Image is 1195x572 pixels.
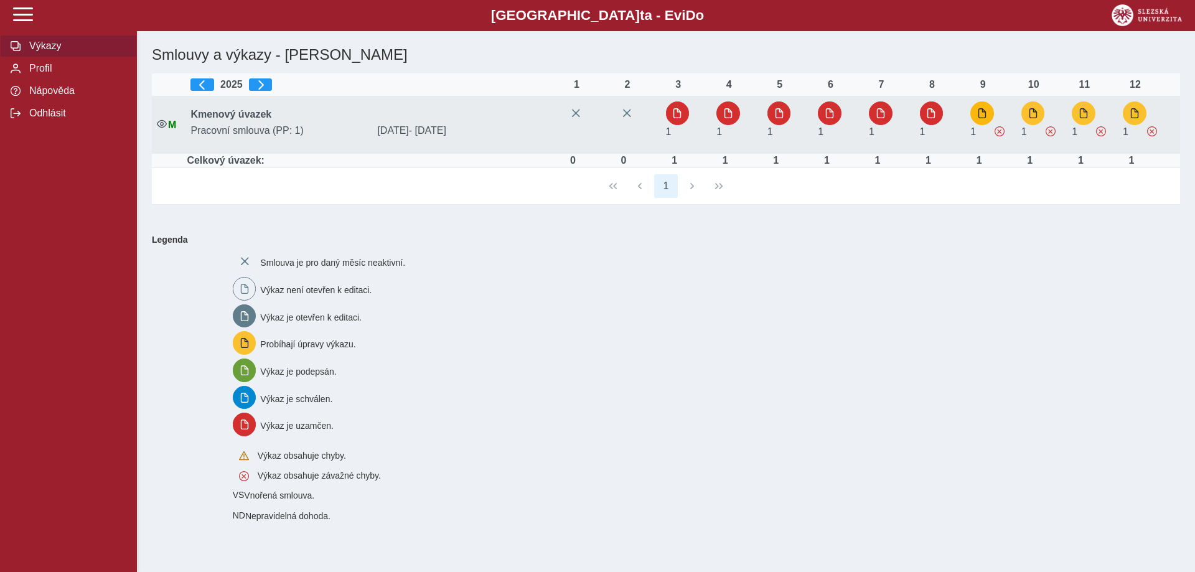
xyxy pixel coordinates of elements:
div: Úvazek : 8 h / den. 40 h / týden. [916,155,941,166]
span: Výkaz je podepsán. [260,367,336,377]
span: Probíhají úpravy výkazu. [260,339,355,349]
div: 2 [615,79,640,90]
span: Úvazek : 8 h / den. 40 h / týden. [818,126,823,137]
div: Úvazek : [611,155,636,166]
div: 6 [818,79,843,90]
span: Úvazek : 8 h / den. 40 h / týden. [1021,126,1027,137]
div: 8 [920,79,945,90]
div: Úvazek : 8 h / den. 40 h / týden. [1119,155,1144,166]
span: - [DATE] [409,125,446,136]
div: 10 [1021,79,1046,90]
div: Úvazek : 8 h / den. 40 h / týden. [1018,155,1043,166]
span: Nápověda [26,85,126,96]
span: Výkaz obsahuje závažné chyby. [1147,126,1157,136]
span: Úvazek : 8 h / den. 40 h / týden. [1123,126,1128,137]
span: Úvazek : 8 h / den. 40 h / týden. [767,126,773,137]
span: [DATE] [372,125,559,136]
span: Smlouva je pro daný měsíc neaktivní. [260,258,405,268]
span: Úvazek : 8 h / den. 40 h / týden. [716,126,722,137]
span: Výkaz obsahuje závažné chyby. [258,471,381,481]
span: Výkazy [26,40,126,52]
button: 1 [654,174,678,198]
span: Smlouva vnořená do kmene [233,510,245,520]
span: Smlouva vnořená do kmene [233,490,245,500]
span: Výkaz obsahuje závažné chyby. [1096,126,1106,136]
span: Vnořená smlouva. [244,490,314,500]
span: Úvazek : 8 h / den. 40 h / týden. [1072,126,1077,137]
span: Výkaz není otevřen k editaci. [260,285,372,295]
div: 5 [767,79,792,90]
div: Úvazek : 8 h / den. 40 h / týden. [662,155,687,166]
td: Celkový úvazek: [185,154,559,168]
b: Legenda [147,230,1175,250]
div: 1 [564,79,589,90]
span: Výkaz obsahuje závažné chyby. [1046,126,1056,136]
img: logo_web_su.png [1112,4,1182,26]
span: Údaje souhlasí s údaji v Magionu [168,120,176,130]
span: D [685,7,695,23]
div: Úvazek : 8 h / den. 40 h / týden. [865,155,890,166]
div: Úvazek : 8 h / den. 40 h / týden. [713,155,738,166]
span: Výkaz obsahuje chyby. [258,451,346,461]
div: Úvazek : 8 h / den. 40 h / týden. [764,155,789,166]
span: Odhlásit [26,108,126,119]
span: Profil [26,63,126,74]
span: Nepravidelná dohoda. [245,511,330,521]
div: 11 [1072,79,1097,90]
div: 12 [1123,79,1148,90]
div: Úvazek : 8 h / den. 40 h / týden. [967,155,991,166]
div: 9 [970,79,995,90]
span: Výkaz je schválen. [260,393,332,403]
h1: Smlouvy a výkazy - [PERSON_NAME] [147,41,1012,68]
i: Smlouva je aktivní [157,119,167,129]
div: 3 [666,79,691,90]
span: Úvazek : 8 h / den. 40 h / týden. [666,126,672,137]
span: Úvazek : 8 h / den. 40 h / týden. [920,126,926,137]
span: Úvazek : 8 h / den. 40 h / týden. [970,126,976,137]
div: 4 [716,79,741,90]
div: Úvazek : 8 h / den. 40 h / týden. [1068,155,1093,166]
div: Úvazek : 8 h / den. 40 h / týden. [814,155,839,166]
div: 2025 [190,78,554,91]
span: t [640,7,644,23]
div: 7 [869,79,894,90]
b: Kmenový úvazek [190,109,271,120]
span: Pracovní smlouva (PP: 1) [185,125,372,136]
span: Výkaz je uzamčen. [260,421,334,431]
span: Výkaz obsahuje závažné chyby. [995,126,1005,136]
span: Úvazek : 8 h / den. 40 h / týden. [869,126,874,137]
span: Výkaz je otevřen k editaci. [260,312,362,322]
span: o [696,7,705,23]
div: Úvazek : [560,155,585,166]
b: [GEOGRAPHIC_DATA] a - Evi [37,7,1158,24]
